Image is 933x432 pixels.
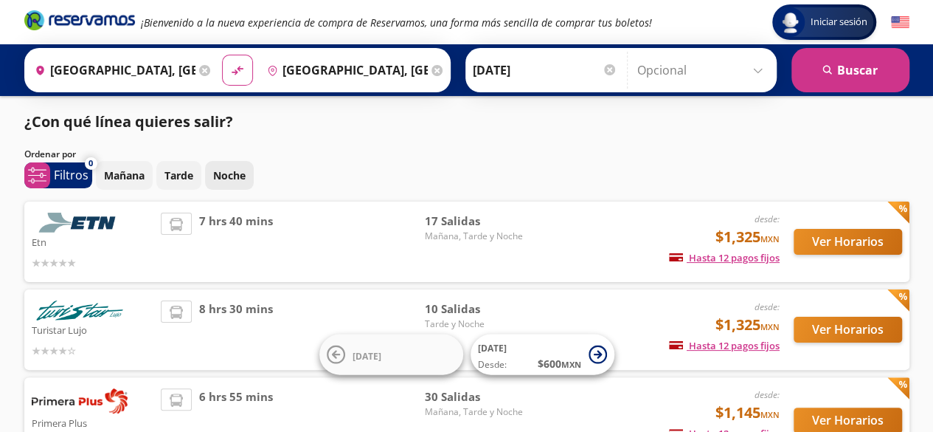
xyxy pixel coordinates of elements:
[424,318,527,331] span: Tarde y Noche
[669,339,780,352] span: Hasta 12 pagos fijos
[156,161,201,190] button: Tarde
[424,388,527,405] span: 30 Salidas
[199,301,273,359] span: 8 hrs 30 mins
[471,335,614,375] button: [DATE]Desde:$600MXN
[561,359,581,370] small: MXN
[96,161,153,190] button: Mañana
[424,405,527,419] span: Mañana, Tarde y Noche
[164,168,193,183] p: Tarde
[32,213,128,233] img: Etn
[760,409,780,420] small: MXN
[24,111,233,133] p: ¿Con qué línea quieres salir?
[24,9,135,35] a: Brand Logo
[32,320,154,338] p: Turistar Lujo
[205,161,254,190] button: Noche
[760,321,780,332] small: MXN
[715,314,780,336] span: $1,325
[637,52,769,89] input: Opcional
[715,402,780,424] span: $1,145
[213,168,246,183] p: Noche
[319,335,463,375] button: [DATE]
[424,213,527,230] span: 17 Salidas
[32,301,128,320] img: Turistar Lujo
[478,358,507,371] span: Desde:
[538,356,581,371] span: $ 600
[353,349,381,362] span: [DATE]
[32,388,128,414] img: Primera Plus
[24,162,92,188] button: 0Filtros
[891,13,909,32] button: English
[141,16,652,30] em: ¡Bienvenido a la nueva experiencia de compra de Reservamos, una forma más sencilla de comprar tus...
[791,48,909,92] button: Buscar
[755,301,780,313] em: desde:
[715,226,780,248] span: $1,325
[89,157,93,170] span: 0
[29,52,195,89] input: Buscar Origen
[104,168,145,183] p: Mañana
[473,52,617,89] input: Elegir Fecha
[755,388,780,401] em: desde:
[24,9,135,31] i: Brand Logo
[794,229,902,255] button: Ver Horarios
[424,230,527,243] span: Mañana, Tarde y Noche
[760,233,780,244] small: MXN
[669,251,780,264] span: Hasta 12 pagos fijos
[478,342,507,354] span: [DATE]
[794,317,902,343] button: Ver Horarios
[24,148,76,161] p: Ordenar por
[261,52,428,89] input: Buscar Destino
[424,301,527,318] span: 10 Salidas
[32,233,154,250] p: Etn
[199,213,273,271] span: 7 hrs 40 mins
[54,166,89,184] p: Filtros
[805,15,873,30] span: Iniciar sesión
[32,414,154,431] p: Primera Plus
[755,213,780,225] em: desde:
